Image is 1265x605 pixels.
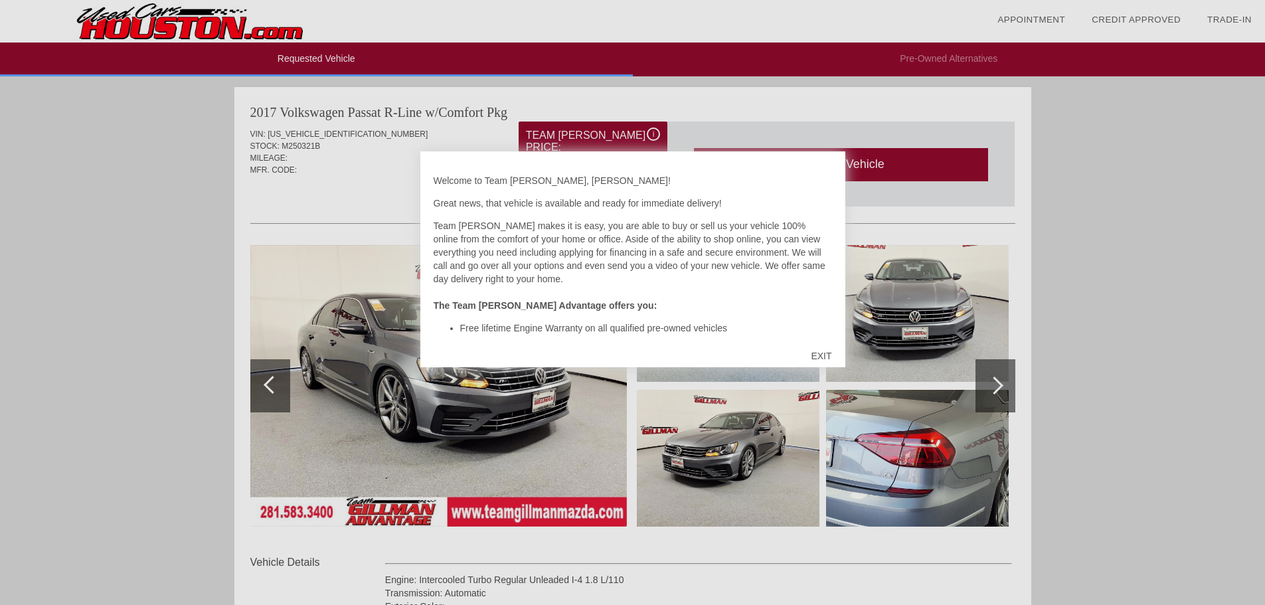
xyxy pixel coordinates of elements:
[460,335,832,348] li: Meticulous 150-point inspection on all pre-owned vehicles
[434,174,832,187] p: Welcome to Team [PERSON_NAME], [PERSON_NAME]!
[1207,15,1252,25] a: Trade-In
[1092,15,1181,25] a: Credit Approved
[434,197,832,210] p: Great news, that vehicle is available and ready for immediate delivery!
[798,336,845,376] div: EXIT
[434,219,832,312] p: Team [PERSON_NAME] makes it is easy, you are able to buy or sell us your vehicle 100% online from...
[997,15,1065,25] a: Appointment
[460,321,832,335] li: Free lifetime Engine Warranty on all qualified pre-owned vehicles
[434,300,657,311] strong: The Team [PERSON_NAME] Advantage offers you:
